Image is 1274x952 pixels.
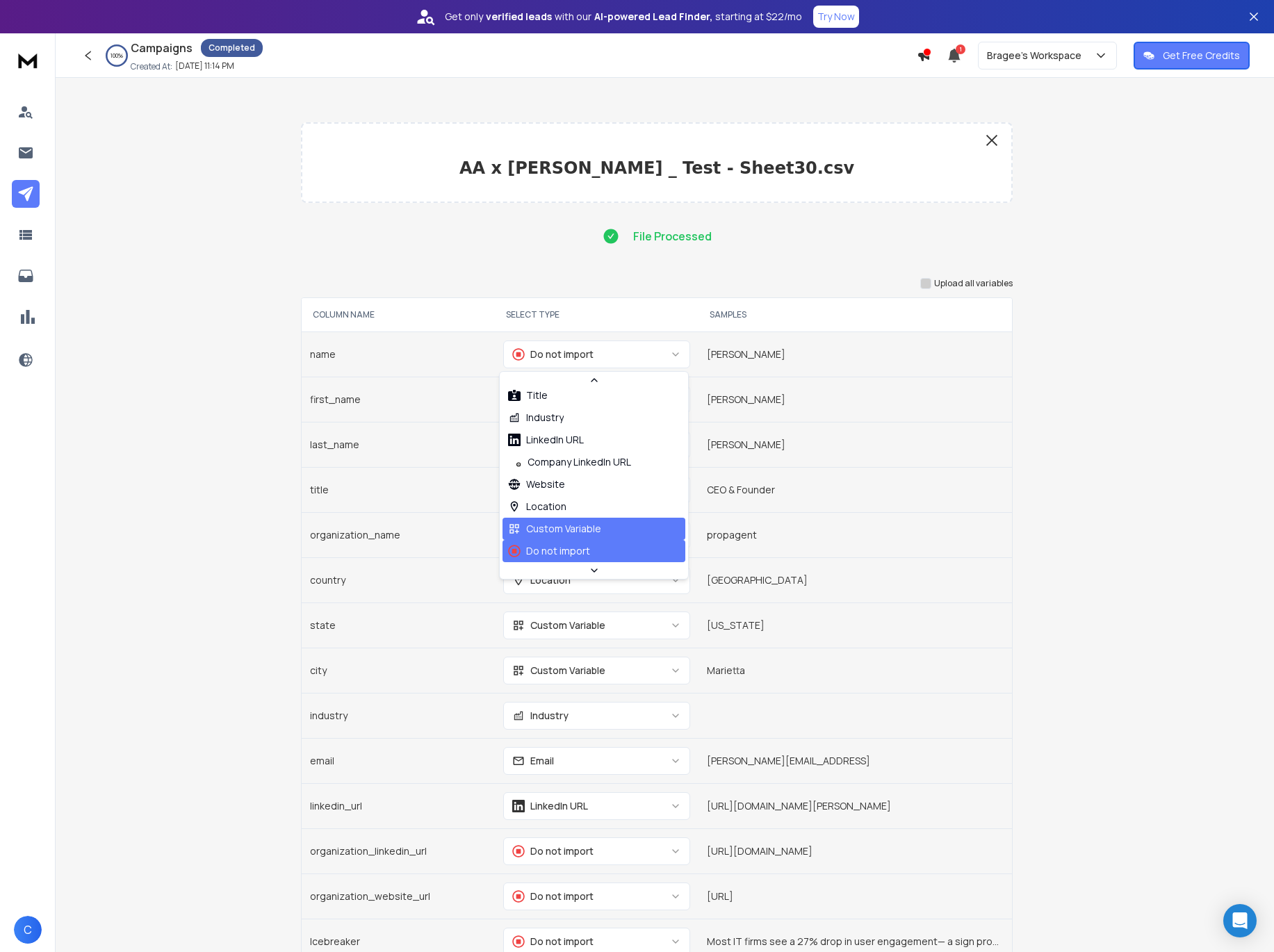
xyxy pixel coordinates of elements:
[508,544,590,558] div: Do not import
[302,693,495,738] td: industry
[111,51,123,60] p: 100 %
[302,828,495,873] td: organization_linkedin_url
[699,298,1012,331] th: SAMPLES
[508,411,564,425] div: Industry
[699,602,1012,648] td: [US_STATE]
[1223,904,1257,937] div: Open Intercom Messenger
[699,738,1012,783] td: [PERSON_NAME][EMAIL_ADDRESS]
[302,783,495,828] td: linkedin_url
[508,477,565,491] div: Website
[699,422,1012,467] td: [PERSON_NAME]
[512,799,588,813] div: LinkedIn URL
[302,331,495,377] td: name
[302,377,495,422] td: first_name
[302,602,495,648] td: state
[302,738,495,783] td: email
[512,709,569,723] div: Industry
[699,512,1012,557] td: propagent
[594,10,712,24] strong: AI-powered Lead Finder,
[512,664,605,678] div: Custom Variable
[512,889,594,903] div: Do not import
[131,40,193,56] h1: Campaigns
[512,347,594,361] div: Do not import
[512,754,554,768] div: Email
[512,573,571,587] div: Location
[302,648,495,693] td: city
[956,44,965,54] span: 1
[302,512,495,557] td: organization_name
[508,388,548,402] div: Title
[445,10,802,24] p: Get only with our starting at $22/mo
[302,467,495,512] td: title
[699,331,1012,377] td: [PERSON_NAME]
[699,828,1012,873] td: [URL][DOMAIN_NAME]
[201,39,263,57] div: Completed
[302,873,495,919] td: organization_website_url
[486,10,552,24] strong: verified leads
[699,467,1012,512] td: CEO & Founder
[699,377,1012,422] td: [PERSON_NAME]
[512,618,605,632] div: Custom Variable
[495,298,699,331] th: SELECT TYPE
[987,49,1087,63] p: Bragee's Workspace
[934,278,1013,289] label: Upload all variables
[508,500,566,514] div: Location
[699,783,1012,828] td: [URL][DOMAIN_NAME][PERSON_NAME]
[302,298,495,331] th: COLUMN NAME
[512,844,594,858] div: Do not import
[512,935,594,949] div: Do not import
[699,873,1012,919] td: [URL]
[699,557,1012,602] td: [GEOGRAPHIC_DATA]
[175,60,234,72] p: [DATE] 11:14 PM
[508,522,601,536] div: Custom Variable
[302,422,495,467] td: last_name
[131,61,172,72] p: Created At:
[699,648,1012,693] td: Marietta
[14,47,42,73] img: logo
[1163,49,1240,63] p: Get Free Credits
[508,455,631,469] div: Company LinkedIn URL
[817,10,855,24] p: Try Now
[14,916,42,944] span: C
[508,433,584,447] div: LinkedIn URL
[313,157,1000,179] p: AA x [PERSON_NAME] _ Test - Sheet30.csv
[302,557,495,602] td: country
[633,228,712,245] p: File Processed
